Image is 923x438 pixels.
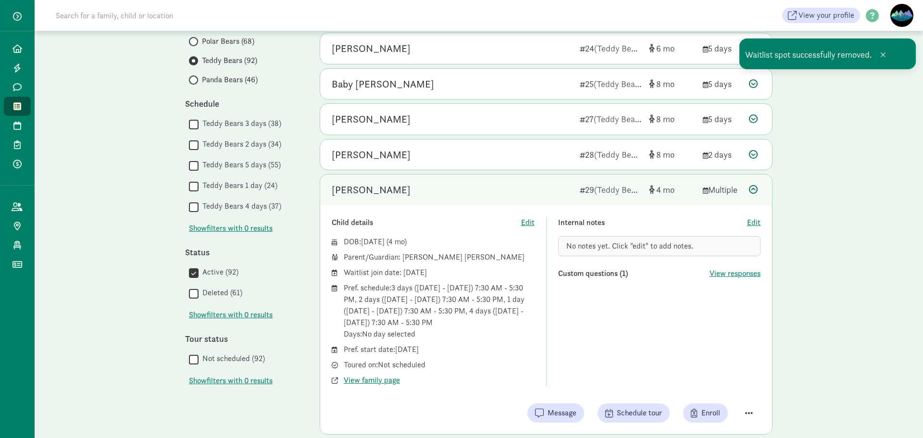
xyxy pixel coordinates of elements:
[580,148,641,161] div: 28
[344,359,535,371] div: Toured on: Not scheduled
[202,55,257,66] span: Teddy Bears (92)
[332,112,411,127] div: Bebe Amaya
[594,149,645,160] span: (Teddy Bears)
[703,42,741,55] div: 5 days
[50,6,320,25] input: Search for a family, child or location
[388,237,404,247] span: 4
[548,407,576,419] span: Message
[798,10,854,21] span: View your profile
[594,184,645,195] span: (Teddy Bears)
[739,38,916,69] div: Waitlist spot successfully removed.
[747,217,761,228] button: Edit
[875,392,923,438] iframe: Chat Widget
[332,76,434,92] div: Baby Garcia
[594,78,645,89] span: (Teddy Bears)
[656,184,674,195] span: 4
[594,113,645,125] span: (Teddy Bears)
[185,97,300,110] div: Schedule
[527,403,584,423] button: Message
[199,287,242,299] label: Deleted (61)
[199,159,281,171] label: Teddy Bears 5 days (55)
[580,113,641,125] div: 27
[332,41,411,56] div: Bebe Barrios
[199,353,265,364] label: Not scheduled (92)
[199,200,281,212] label: Teddy Bears 4 days (37)
[332,182,411,198] div: Riley Metzger
[199,180,277,191] label: Teddy Bears 1 day (24)
[656,43,674,54] span: 6
[566,241,693,251] span: No notes yet. Click "edit" to add notes.
[703,77,741,90] div: 5 days
[580,77,641,90] div: 25
[580,42,641,55] div: 24
[558,268,710,279] div: Custom questions (1)
[344,251,535,263] div: Parent/Guardian: [PERSON_NAME] [PERSON_NAME]
[649,148,695,161] div: [object Object]
[199,266,238,278] label: Active (92)
[189,375,273,387] button: Showfilters with 0 results
[703,148,741,161] div: 2 days
[344,267,535,278] div: Waitlist join date: [DATE]
[361,237,385,247] span: [DATE]
[598,403,670,423] button: Schedule tour
[189,309,273,321] button: Showfilters with 0 results
[594,43,645,54] span: (Teddy Bears)
[202,36,254,47] span: Polar Bears (68)
[332,217,521,228] div: Child details
[649,77,695,90] div: [object Object]
[558,217,748,228] div: Internal notes
[202,74,258,86] span: Panda Bears (46)
[344,282,535,340] div: Pref. schedule: 3 days ([DATE] - [DATE]) 7:30 AM - 5:30 PM, 2 days ([DATE] - [DATE]) 7:30 AM - 5:...
[656,78,674,89] span: 8
[656,149,674,160] span: 8
[199,138,281,150] label: Teddy Bears 2 days (34)
[710,268,761,279] button: View responses
[580,183,641,196] div: 29
[782,8,860,23] a: View your profile
[521,217,535,228] button: Edit
[189,223,273,234] span: Show filters with 0 results
[185,246,300,259] div: Status
[332,147,411,163] div: Arlo Morgan
[189,223,273,234] button: Showfilters with 0 results
[189,309,273,321] span: Show filters with 0 results
[344,344,535,355] div: Pref. start date: [DATE]
[683,403,728,423] button: Enroll
[649,183,695,196] div: [object Object]
[656,113,674,125] span: 8
[344,236,535,248] div: DOB: ( )
[199,118,281,129] label: Teddy Bears 3 days (38)
[344,375,400,386] button: View family page
[649,42,695,55] div: [object Object]
[649,113,695,125] div: [object Object]
[703,113,741,125] div: 5 days
[189,375,273,387] span: Show filters with 0 results
[701,407,720,419] span: Enroll
[617,407,662,419] span: Schedule tour
[703,183,741,196] div: Multiple
[185,332,300,345] div: Tour status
